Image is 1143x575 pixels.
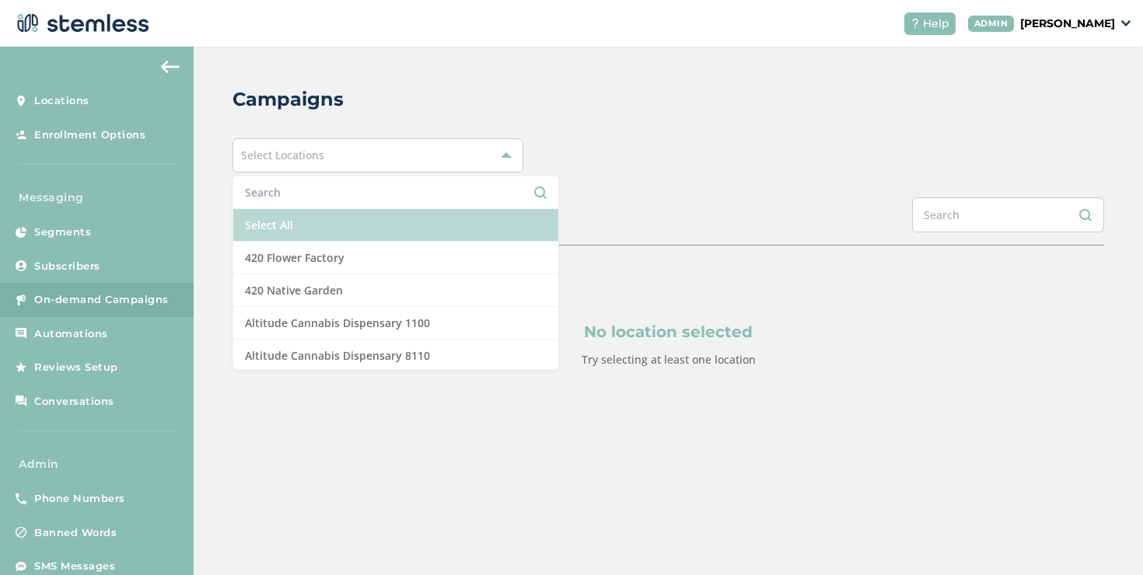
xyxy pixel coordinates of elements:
[1020,16,1115,32] p: [PERSON_NAME]
[34,491,125,507] span: Phone Numbers
[1065,500,1143,575] iframe: Chat Widget
[233,209,558,242] li: Select All
[923,16,949,32] span: Help
[241,148,324,162] span: Select Locations
[34,292,169,308] span: On-demand Campaigns
[968,16,1015,32] div: ADMIN
[34,559,115,574] span: SMS Messages
[34,93,89,109] span: Locations
[233,274,558,307] li: 420 Native Garden
[307,320,1029,343] p: No location selected
[34,394,114,409] span: Conversations
[34,127,145,143] span: Enrollment Options
[34,326,108,342] span: Automations
[233,242,558,274] li: 420 Flower Factory
[233,340,558,372] li: Altitude Cannabis Dispensary 8110
[34,259,100,274] span: Subscribers
[34,360,118,375] span: Reviews Setup
[912,197,1104,232] input: Search
[233,307,558,340] li: Altitude Cannabis Dispensary 1100
[1121,20,1131,26] img: icon_down-arrow-small-66adaf34.svg
[911,19,920,28] img: icon-help-white-03924b79.svg
[34,225,91,240] span: Segments
[161,61,180,73] img: icon-arrow-back-accent-c549486e.svg
[232,85,344,113] h2: Campaigns
[12,8,149,39] img: logo-dark-0685b13c.svg
[34,525,117,541] span: Banned Words
[582,352,756,367] label: Try selecting at least one location
[245,184,547,200] input: Search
